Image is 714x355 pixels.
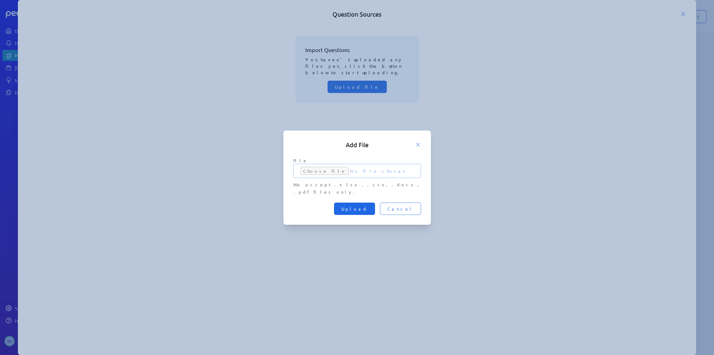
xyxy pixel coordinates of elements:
[293,140,421,149] h5: Add File
[293,182,420,195] label: We accept .xlsx, .csv, .docx, .pdf files only.
[293,158,308,163] label: File
[387,206,414,212] span: Cancel
[380,203,421,215] button: Cancel
[341,206,368,212] span: Upload
[334,203,375,215] button: Upload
